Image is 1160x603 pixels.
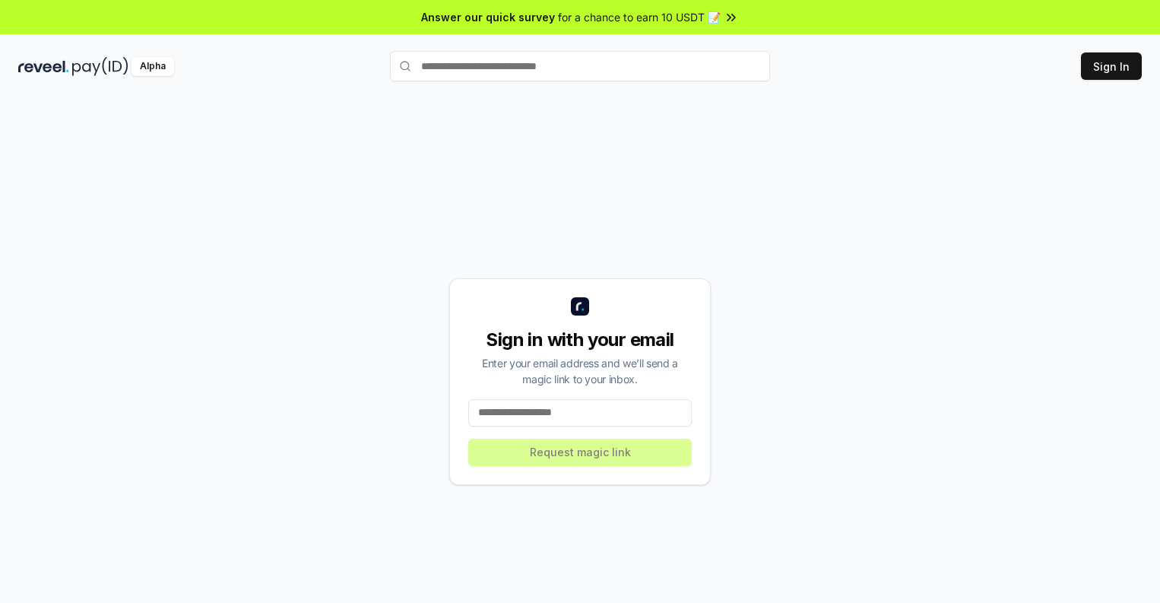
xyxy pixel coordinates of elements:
[468,328,692,352] div: Sign in with your email
[571,297,589,316] img: logo_small
[1081,52,1142,80] button: Sign In
[132,57,174,76] div: Alpha
[421,9,555,25] span: Answer our quick survey
[468,355,692,387] div: Enter your email address and we’ll send a magic link to your inbox.
[18,57,69,76] img: reveel_dark
[558,9,721,25] span: for a chance to earn 10 USDT 📝
[72,57,128,76] img: pay_id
